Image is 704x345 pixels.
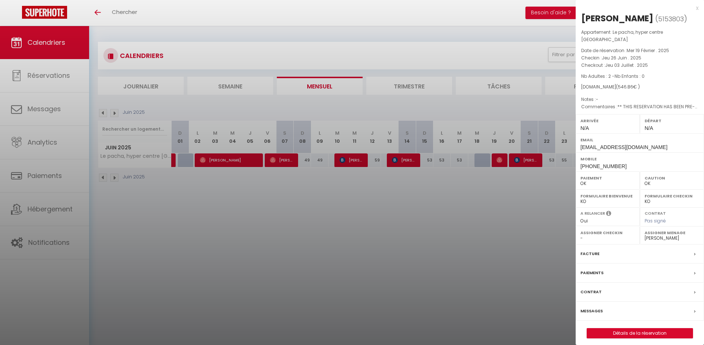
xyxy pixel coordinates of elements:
span: 5153803 [658,14,684,23]
span: N/A [580,125,589,131]
span: Nb Enfants : 0 [615,73,645,79]
span: ( € ) [616,84,640,90]
span: Le pacha, hyper centre [GEOGRAPHIC_DATA] [581,29,663,43]
span: N/A [645,125,653,131]
label: Départ [645,117,699,124]
p: Appartement : [581,29,698,43]
a: Détails de la réservation [587,328,693,338]
label: Paiements [580,269,604,277]
label: Assigner Checkin [580,229,635,236]
span: ( ) [655,14,687,24]
label: Formulaire Checkin [645,192,699,200]
label: Contrat [645,210,666,215]
label: Mobile [580,155,699,163]
label: Formulaire Bienvenue [580,192,635,200]
span: Jeu 03 Juillet . 2025 [605,62,648,68]
p: Commentaires : [581,103,698,110]
span: [PHONE_NUMBER] [580,163,627,169]
span: 546.86 [618,84,633,90]
label: Paiement [580,174,635,182]
div: [PERSON_NAME] [581,12,653,24]
label: Arrivée [580,117,635,124]
span: Nb Adultes : 2 - [581,73,645,79]
label: Caution [645,174,699,182]
label: A relancer [580,210,605,217]
i: Sélectionner OUI si vous souhaiter envoyer les séquences de messages post-checkout [606,210,611,218]
p: Notes : [581,96,698,103]
span: Jeu 26 Juin . 2025 [602,55,641,61]
p: Checkin : [581,54,698,62]
p: Date de réservation : [581,47,698,54]
label: Assigner Menage [645,229,699,236]
div: x [576,4,698,12]
span: Pas signé [645,218,666,224]
label: Contrat [580,288,602,296]
span: [EMAIL_ADDRESS][DOMAIN_NAME] [580,144,667,150]
p: Checkout : [581,62,698,69]
span: - [596,96,598,102]
label: Email [580,136,699,144]
label: Facture [580,250,599,258]
span: Mer 19 Février . 2025 [627,47,669,54]
label: Messages [580,307,603,315]
div: [DOMAIN_NAME] [581,84,698,91]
